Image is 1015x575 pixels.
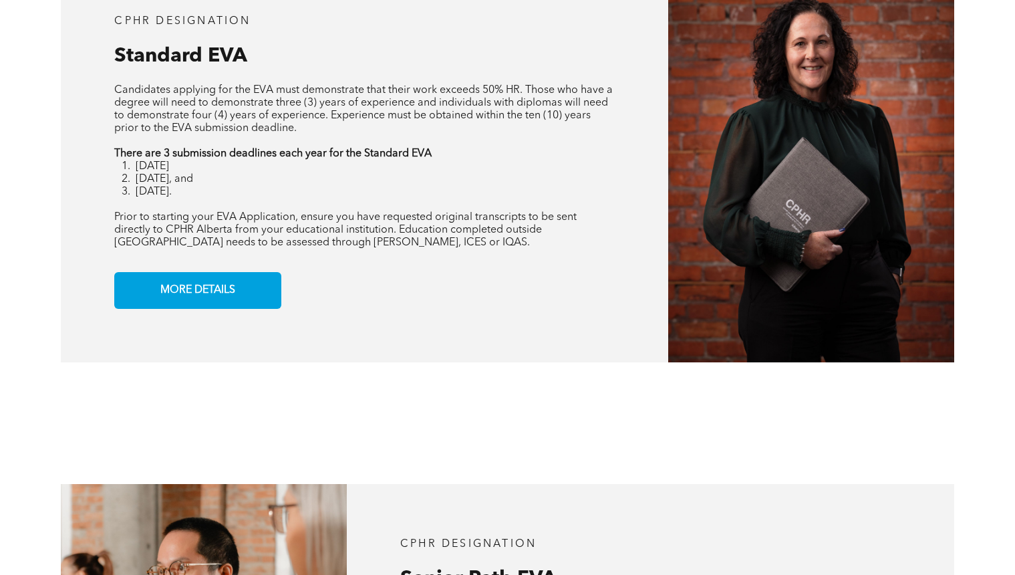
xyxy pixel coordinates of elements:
span: Prior to starting your EVA Application, ensure you have requested original transcripts to be sent... [114,212,577,248]
span: [DATE] [136,161,169,172]
span: CPHR DESIGNATION [400,539,537,550]
span: Candidates applying for the EVA must demonstrate that their work exceeds 50% HR. Those who have a... [114,85,613,134]
span: Standard EVA [114,46,247,66]
strong: There are 3 submission deadlines each year for the Standard EVA [114,148,432,159]
span: MORE DETAILS [156,277,240,304]
span: CPHR DESIGNATION [114,16,251,27]
span: [DATE]. [136,187,172,197]
a: MORE DETAILS [114,272,281,309]
span: [DATE], and [136,174,193,185]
